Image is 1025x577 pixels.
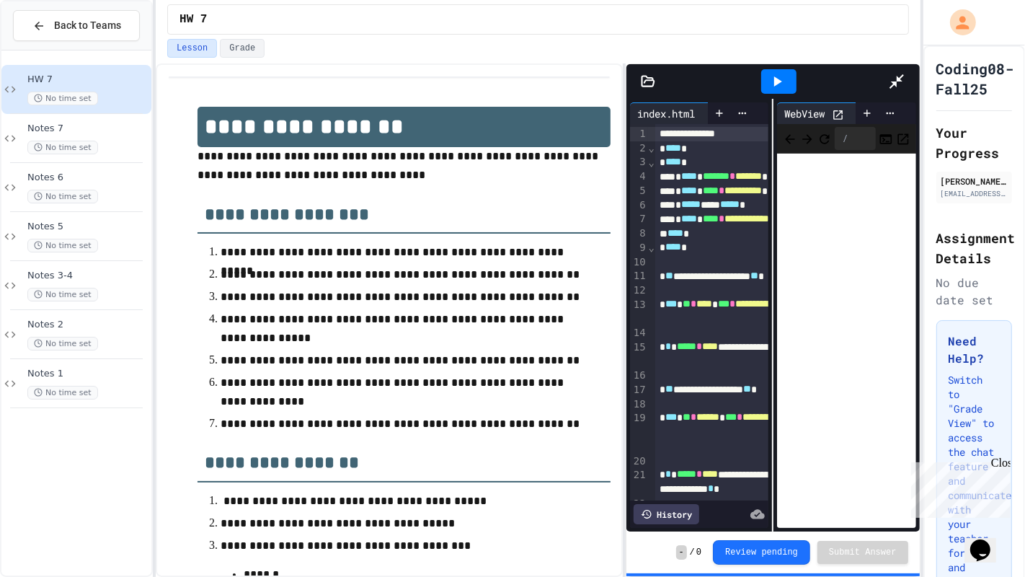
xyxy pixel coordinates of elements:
div: index.html [630,102,720,124]
span: Notes 3-4 [27,270,148,282]
div: 4 [630,169,648,184]
span: Fold line [648,142,655,154]
button: Open in new tab [896,130,910,147]
div: [EMAIL_ADDRESS][DOMAIN_NAME] [941,188,1008,199]
div: 7 [630,212,648,226]
div: 3 [630,155,648,169]
span: Notes 1 [27,368,148,380]
h1: Coding08-Fall25 [936,58,1014,99]
span: No time set [27,141,98,154]
span: No time set [27,239,98,252]
button: Review pending [713,540,810,565]
div: No due date set [936,274,1012,309]
div: 12 [630,283,648,298]
div: WebView [777,102,869,124]
h3: Need Help? [949,332,1000,367]
span: Notes 6 [27,172,148,184]
div: 8 [630,226,648,241]
div: 2 [630,141,648,156]
span: Notes 7 [27,123,148,135]
div: 18 [630,397,648,412]
span: Notes 5 [27,221,148,233]
span: No time set [27,190,98,203]
button: Back to Teams [13,10,140,41]
div: WebView [777,106,832,121]
div: 16 [630,369,648,383]
button: Refresh [817,130,832,147]
iframe: Web Preview [777,154,915,529]
div: 17 [630,383,648,397]
div: [PERSON_NAME] '29 [941,175,1008,188]
div: index.html [630,106,702,121]
div: 1 [630,127,648,141]
iframe: chat widget [905,457,1011,518]
div: My Account [935,6,980,39]
button: Lesson [167,39,217,58]
iframe: chat widget [964,519,1011,563]
button: Grade [220,39,265,58]
span: No time set [27,92,98,105]
div: 20 [630,454,648,469]
span: - [676,545,687,560]
span: 0 [696,547,701,558]
button: Submit Answer [817,541,908,564]
h2: Your Progress [936,123,1012,163]
div: History [634,504,699,524]
h2: Assignment Details [936,228,1012,268]
span: Back to Teams [54,18,121,33]
span: Notes 2 [27,319,148,331]
span: HW 7 [27,74,148,86]
div: 13 [630,298,648,327]
div: / [835,127,875,150]
span: No time set [27,386,98,400]
div: 15 [630,340,648,369]
div: 5 [630,184,648,198]
span: Fold line [648,157,655,168]
button: Console [879,130,893,147]
div: Chat with us now!Close [6,6,99,92]
span: Fold line [648,242,655,253]
span: Back [783,129,797,147]
div: 11 [630,269,648,283]
div: 21 [630,468,648,497]
div: 6 [630,198,648,213]
span: / [690,547,695,558]
span: No time set [27,288,98,301]
div: 14 [630,326,648,340]
div: 19 [630,411,648,454]
span: No time set [27,337,98,351]
span: HW 7 [179,11,207,28]
span: Forward [800,129,815,147]
div: 10 [630,255,648,270]
div: 9 [630,241,648,255]
span: Submit Answer [829,547,897,558]
div: 22 [630,497,648,511]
